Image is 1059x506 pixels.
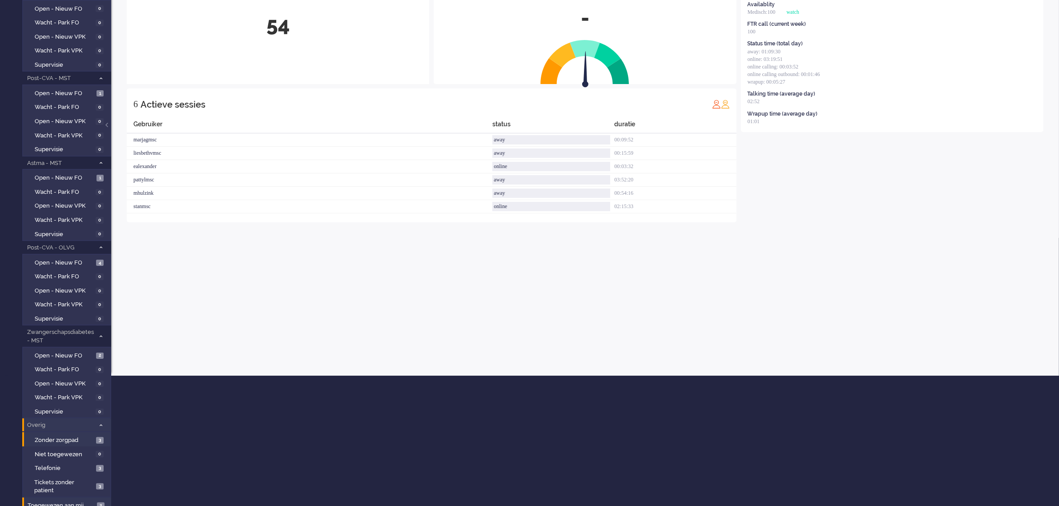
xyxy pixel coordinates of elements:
[26,32,110,41] a: Open - Nieuw VPK 0
[96,203,104,209] span: 0
[748,118,760,124] span: 01:01
[540,40,629,84] img: semi_circle.svg
[26,102,110,112] a: Wacht - Park FO 0
[96,437,104,444] span: 3
[133,10,423,40] div: 54
[748,9,776,15] span: Medisch:100
[748,40,803,48] div: Status time (total day)
[35,259,94,267] span: Open - Nieuw FO
[492,162,610,171] div: online
[127,120,492,133] div: Gebruiker
[96,394,104,401] span: 0
[96,353,104,359] span: 2
[26,17,110,27] a: Wacht - Park FO 0
[96,260,104,266] span: 4
[96,104,104,111] span: 0
[141,96,205,113] div: Actieve sessies
[35,19,93,27] span: Wacht - Park FO
[35,365,93,374] span: Wacht - Park FO
[26,4,110,13] a: Open - Nieuw FO 0
[26,74,95,83] span: Post-CVA - MST
[35,5,93,13] span: Open - Nieuw FO
[35,273,93,281] span: Wacht - Park FO
[26,244,95,252] span: Post-CVA - OLVG
[35,61,93,69] span: Supervisie
[26,435,110,445] a: Zonder zorgpad 3
[35,33,93,41] span: Open - Nieuw VPK
[26,173,110,182] a: Open - Nieuw FO 1
[615,173,737,187] div: 03:52:20
[96,381,104,387] span: 0
[748,28,756,35] span: 100
[96,146,104,153] span: 0
[127,147,492,160] div: liesbethvmsc
[96,409,104,415] span: 0
[712,100,721,108] img: profile_red.svg
[26,328,95,345] span: Zwangerschapsdiabetes - MST
[96,273,104,280] span: 0
[96,366,104,373] span: 0
[35,89,94,98] span: Open - Nieuw FO
[492,135,610,145] div: away
[35,450,93,459] span: Niet toegewezen
[127,173,492,187] div: pattylmsc
[35,216,93,225] span: Wacht - Park VPK
[26,299,110,309] a: Wacht - Park VPK 0
[26,285,110,295] a: Open - Nieuw VPK 0
[748,110,818,118] div: Wrapup time (average day)
[96,288,104,294] span: 0
[786,9,799,15] span: watch
[492,175,610,185] div: away
[35,436,94,445] span: Zonder zorgpad
[26,215,110,225] a: Wacht - Park VPK 0
[26,477,110,495] a: Tickets zonder patient 3
[26,60,110,69] a: Supervisie 0
[96,316,104,322] span: 0
[96,34,104,40] span: 0
[96,48,104,54] span: 0
[26,406,110,416] a: Supervisie 0
[26,257,110,267] a: Open - Nieuw FO 4
[96,133,104,139] span: 0
[567,51,605,89] img: arrow.svg
[26,421,95,430] span: Overig
[96,189,104,196] span: 0
[97,175,104,181] span: 1
[35,174,94,182] span: Open - Nieuw FO
[96,451,104,458] span: 0
[127,200,492,213] div: stanmsc
[26,88,110,98] a: Open - Nieuw FO 1
[26,187,110,197] a: Wacht - Park FO 0
[35,145,93,154] span: Supervisie
[26,144,110,154] a: Supervisie 0
[96,5,104,12] span: 0
[492,120,614,133] div: status
[35,408,93,416] span: Supervisie
[748,48,820,85] span: away: 01:09:30 online: 03:19:51 online calling: 00:03:52 online calling outbound: 00:01:46 wrapup...
[96,465,104,472] span: 3
[26,364,110,374] a: Wacht - Park FO 0
[615,187,737,200] div: 00:54:16
[492,149,610,158] div: away
[34,478,93,495] span: Tickets zonder patient
[748,98,760,104] span: 02:52
[26,130,110,140] a: Wacht - Park VPK 0
[26,449,110,459] a: Niet toegewezen 0
[26,201,110,210] a: Open - Nieuw VPK 0
[492,189,610,198] div: away
[748,90,816,98] div: Talking time (average day)
[97,90,104,97] span: 1
[26,378,110,388] a: Open - Nieuw VPK 0
[26,350,110,360] a: Open - Nieuw FO 2
[35,132,93,140] span: Wacht - Park VPK
[96,20,104,26] span: 0
[615,120,737,133] div: duratie
[26,116,110,126] a: Open - Nieuw VPK 0
[35,287,93,295] span: Open - Nieuw VPK
[96,483,104,490] span: 3
[35,464,94,473] span: Telefonie
[96,301,104,308] span: 0
[35,315,93,323] span: Supervisie
[35,188,93,197] span: Wacht - Park FO
[26,313,110,323] a: Supervisie 0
